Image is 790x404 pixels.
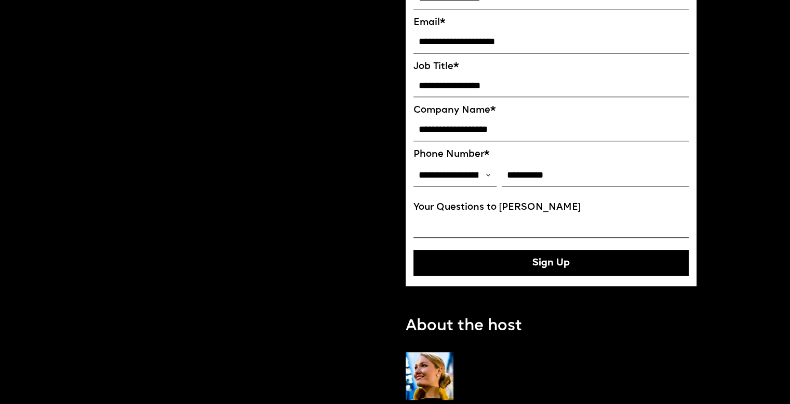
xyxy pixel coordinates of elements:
[413,149,689,160] label: Phone Number
[413,17,689,29] label: Email
[406,316,522,338] p: About the host
[413,61,689,73] label: Job Title
[413,105,689,116] label: Company Name
[413,250,689,276] button: Sign Up
[413,202,689,213] label: Your Questions to [PERSON_NAME]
